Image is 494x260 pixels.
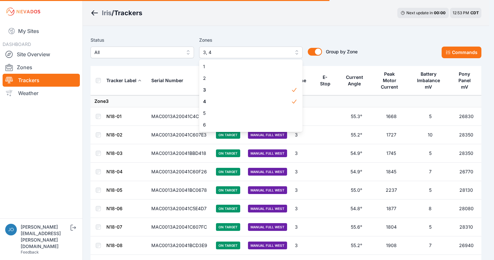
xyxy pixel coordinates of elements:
span: 3, 4 [203,49,290,56]
span: 1 [203,63,291,70]
span: 6 [203,122,291,128]
span: 3 [203,87,291,93]
span: 4 [203,98,291,105]
div: 3, 4 [199,60,303,132]
span: 2 [203,75,291,81]
span: 5 [203,110,291,116]
button: 3, 4 [199,47,303,58]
